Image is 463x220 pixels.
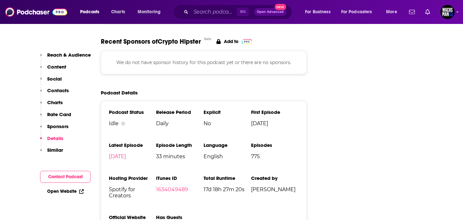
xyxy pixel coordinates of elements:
[156,175,204,181] h3: iTunes ID
[47,111,71,117] p: Rate Card
[156,153,204,159] span: 33 minutes
[40,123,68,135] button: Sponsors
[275,4,286,10] span: New
[204,153,251,159] span: English
[254,8,287,16] button: Open AdvancedNew
[179,5,298,19] div: Search podcasts, credits, & more...
[47,64,66,70] p: Content
[40,64,66,76] button: Content
[251,120,299,126] span: [DATE]
[440,5,455,19] span: Logged in as WachsmanNY
[109,186,156,199] span: Spotify for Creators
[47,52,91,58] p: Reach & Audience
[406,6,417,17] a: Show notifications dropdown
[47,99,63,105] p: Charts
[109,120,156,126] div: Idle
[251,153,299,159] span: 775
[109,59,299,66] p: We do not have sponsor history for this podcast yet or there are no sponsors.
[101,38,201,46] span: Recent Sponsors of Crypto Hipster
[133,7,169,17] button: open menu
[251,175,299,181] h3: Created by
[251,186,299,192] span: [PERSON_NAME]
[341,7,372,16] span: For Podcasters
[138,7,161,16] span: Monitoring
[76,7,108,17] button: open menu
[300,7,339,17] button: open menu
[423,6,433,17] a: Show notifications dropdown
[109,109,156,115] h3: Podcast Status
[386,7,397,16] span: More
[156,142,204,148] h3: Episode Length
[156,186,188,192] a: 1634049489
[5,6,67,18] img: Podchaser - Follow, Share and Rate Podcasts
[242,39,252,44] img: Pro Logo
[216,38,252,46] a: Add to
[109,153,126,159] a: [DATE]
[40,135,63,147] button: Details
[204,186,251,192] span: 17d 18h 27m 20s
[156,109,204,115] h3: Release Period
[40,87,69,99] button: Contacts
[47,189,84,194] a: Open Website
[257,10,284,14] span: Open Advanced
[251,142,299,148] h3: Episodes
[440,5,455,19] button: Show profile menu
[224,38,238,44] p: Add to
[204,120,251,126] span: No
[156,120,204,126] span: Daily
[40,111,71,123] button: Rate Card
[40,99,63,111] button: Charts
[47,135,63,141] p: Details
[204,37,211,41] div: Beta
[251,109,299,115] h3: First Episode
[237,8,249,16] span: ⌘ K
[204,175,251,181] h3: Total Runtime
[40,147,63,159] button: Similar
[109,142,156,148] h3: Latest Episode
[40,76,62,88] button: Social
[47,87,69,93] p: Contacts
[204,109,251,115] h3: Explicit
[47,76,62,82] p: Social
[204,142,251,148] h3: Language
[305,7,331,16] span: For Business
[47,123,68,129] p: Sponsors
[47,147,63,153] p: Similar
[440,5,455,19] img: User Profile
[191,7,237,17] input: Search podcasts, credits, & more...
[101,90,138,96] h2: Podcast Details
[382,7,405,17] button: open menu
[80,7,99,16] span: Podcasts
[337,7,382,17] button: open menu
[109,175,156,181] h3: Hosting Provider
[111,7,125,16] span: Charts
[107,7,129,17] a: Charts
[40,171,91,183] button: Contact Podcast
[40,52,91,64] button: Reach & Audience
